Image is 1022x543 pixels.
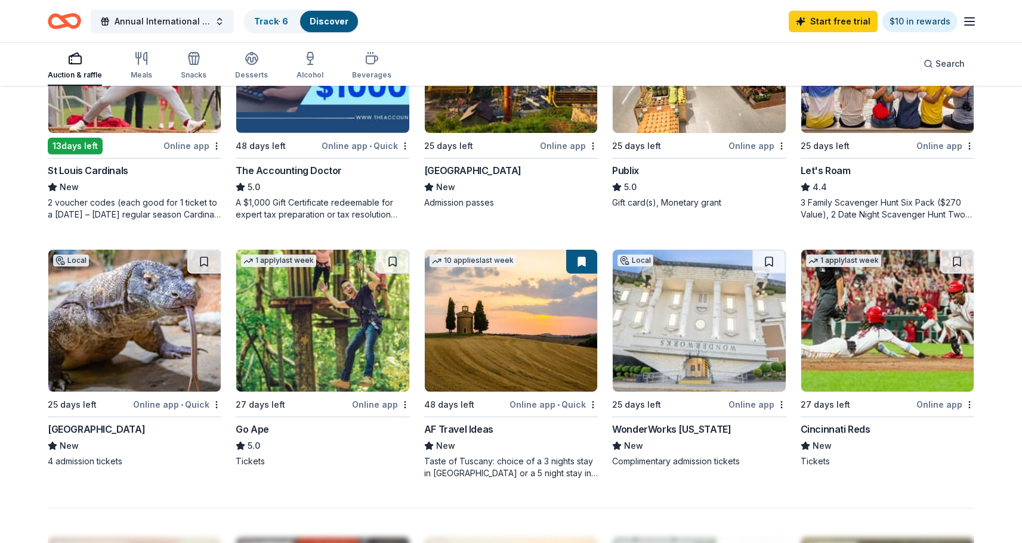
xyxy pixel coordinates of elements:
[48,422,145,436] div: [GEOGRAPHIC_DATA]
[436,439,455,453] span: New
[882,11,958,32] a: $10 in rewards
[430,255,516,267] div: 10 applies last week
[436,180,455,194] span: New
[297,70,323,80] div: Alcohol
[801,422,870,436] div: Cincinnati Reds
[60,180,79,194] span: New
[612,422,731,436] div: WonderWorks [US_STATE]
[424,398,474,412] div: 48 days left
[236,250,409,392] img: Image for Go Ape
[806,255,881,267] div: 1 apply last week
[624,180,637,194] span: 5.0
[617,255,653,266] div: Local
[322,138,410,153] div: Online app Quick
[914,52,974,76] button: Search
[181,400,183,409] span: •
[236,163,342,178] div: The Accounting Doctor
[424,249,598,479] a: Image for AF Travel Ideas10 applieslast week48 days leftOnline app•QuickAF Travel IdeasNewTaste o...
[789,11,878,32] a: Start free trial
[254,16,288,26] a: Track· 6
[728,397,786,412] div: Online app
[612,455,786,467] div: Complimentary admission tickets
[131,46,152,86] button: Meals
[235,46,268,86] button: Desserts
[48,163,128,178] div: St Louis Cardinals
[48,46,102,86] button: Auction & raffle
[248,439,260,453] span: 5.0
[131,70,152,80] div: Meals
[48,138,103,154] div: 13 days left
[510,397,598,412] div: Online app Quick
[236,249,409,467] a: Image for Go Ape1 applylast week27 days leftOnline appGo Ape5.0Tickets
[612,139,661,153] div: 25 days left
[236,197,409,221] div: A $1,000 Gift Certificate redeemable for expert tax preparation or tax resolution services—recipi...
[352,70,391,80] div: Beverages
[352,397,410,412] div: Online app
[557,400,560,409] span: •
[133,397,221,412] div: Online app Quick
[48,250,221,392] img: Image for Nashville Zoo
[916,397,974,412] div: Online app
[48,455,221,467] div: 4 admission tickets
[424,197,598,209] div: Admission passes
[813,180,827,194] span: 4.4
[243,10,359,33] button: Track· 6Discover
[181,70,206,80] div: Snacks
[613,250,785,392] img: Image for WonderWorks Tennessee
[48,398,97,412] div: 25 days left
[48,249,221,467] a: Image for Nashville ZooLocal25 days leftOnline app•Quick[GEOGRAPHIC_DATA]New4 admission tickets
[236,422,269,436] div: Go Ape
[91,10,234,33] button: Annual International Dinner
[236,398,285,412] div: 27 days left
[728,138,786,153] div: Online app
[236,455,409,467] div: Tickets
[935,57,965,71] span: Search
[540,138,598,153] div: Online app
[115,14,210,29] span: Annual International Dinner
[297,46,323,86] button: Alcohol
[248,180,260,194] span: 5.0
[163,138,221,153] div: Online app
[612,197,786,209] div: Gift card(s), Monetary grant
[624,439,643,453] span: New
[612,249,786,467] a: Image for WonderWorks TennesseeLocal25 days leftOnline appWonderWorks [US_STATE]NewComplimentary ...
[48,7,81,35] a: Home
[801,398,850,412] div: 27 days left
[801,455,974,467] div: Tickets
[424,163,521,178] div: [GEOGRAPHIC_DATA]
[241,255,316,267] div: 1 apply last week
[425,250,597,392] img: Image for AF Travel Ideas
[424,422,493,436] div: AF Travel Ideas
[48,70,102,80] div: Auction & raffle
[801,250,974,392] img: Image for Cincinnati Reds
[612,398,661,412] div: 25 days left
[801,163,851,178] div: Let's Roam
[310,16,348,26] a: Discover
[235,70,268,80] div: Desserts
[181,46,206,86] button: Snacks
[48,197,221,221] div: 2 voucher codes (each good for 1 ticket to a [DATE] – [DATE] regular season Cardinals game)
[801,197,974,221] div: 3 Family Scavenger Hunt Six Pack ($270 Value), 2 Date Night Scavenger Hunt Two Pack ($130 Value)
[352,46,391,86] button: Beverages
[916,138,974,153] div: Online app
[236,139,286,153] div: 48 days left
[53,255,89,266] div: Local
[813,439,832,453] span: New
[424,139,473,153] div: 25 days left
[612,163,639,178] div: Publix
[369,141,372,151] span: •
[424,455,598,479] div: Taste of Tuscany: choice of a 3 nights stay in [GEOGRAPHIC_DATA] or a 5 night stay in [GEOGRAPHIC...
[801,139,850,153] div: 25 days left
[801,249,974,467] a: Image for Cincinnati Reds1 applylast week27 days leftOnline appCincinnati RedsNewTickets
[60,439,79,453] span: New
